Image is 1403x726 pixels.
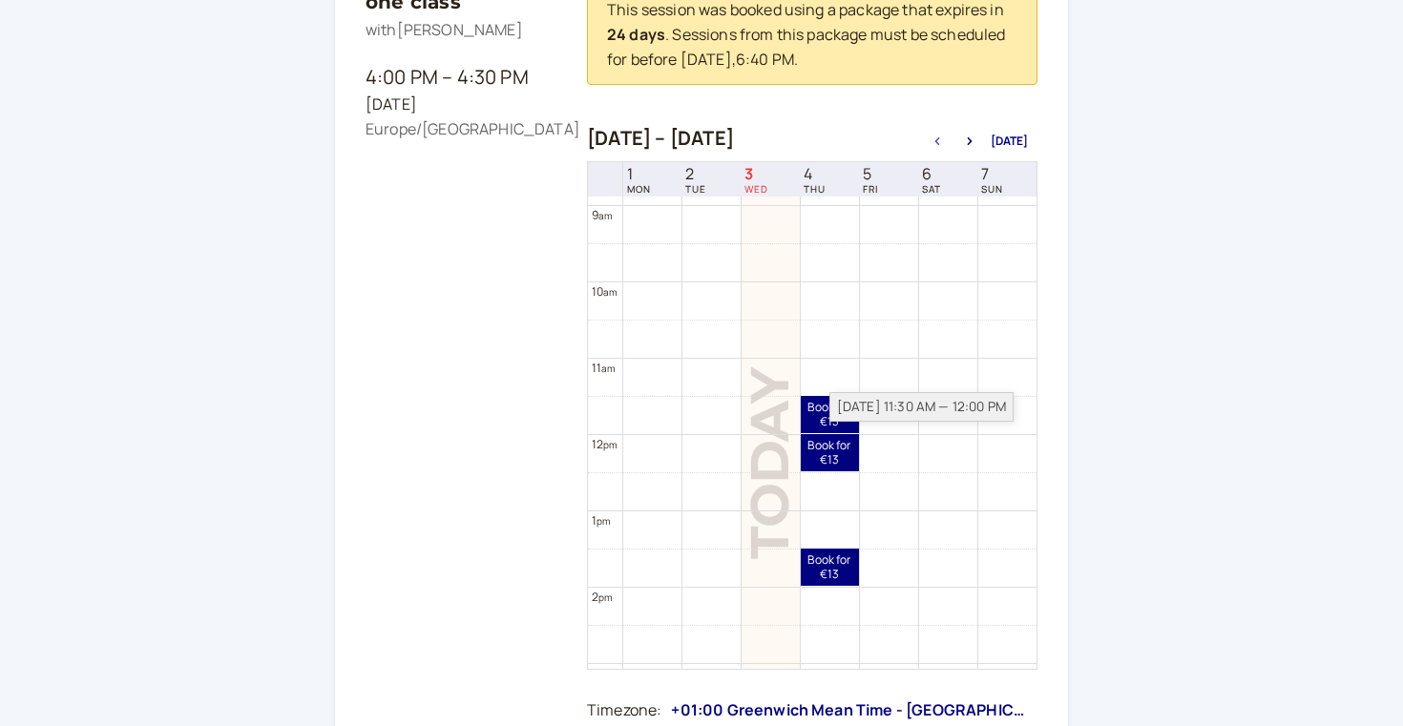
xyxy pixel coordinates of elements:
[366,93,556,117] div: [DATE]
[804,183,826,195] span: THU
[804,165,826,183] span: 4
[981,183,1003,195] span: SUN
[366,19,523,40] span: with [PERSON_NAME]
[601,362,615,375] span: am
[800,163,829,197] a: September 4, 2025
[592,511,611,529] div: 1
[607,24,665,45] b: 24 days
[922,183,941,195] span: SAT
[598,667,612,680] span: pm
[366,117,556,142] div: Europe/[GEOGRAPHIC_DATA]
[801,553,859,581] span: Book for €13
[587,698,661,723] div: Timezone:
[366,62,556,93] div: 4:00 PM – 4:30 PM
[592,282,618,301] div: 10
[981,165,1003,183] span: 7
[603,285,617,299] span: am
[603,438,617,451] span: pm
[741,163,772,197] a: September 3, 2025
[744,183,768,195] span: WED
[685,165,706,183] span: 2
[592,588,613,606] div: 2
[587,127,734,150] h2: [DATE] – [DATE]
[859,163,882,197] a: September 5, 2025
[598,209,612,222] span: am
[592,206,613,224] div: 9
[592,359,616,377] div: 11
[681,163,710,197] a: September 2, 2025
[627,165,651,183] span: 1
[592,435,618,453] div: 12
[685,183,706,195] span: TUE
[863,165,878,183] span: 5
[922,165,941,183] span: 6
[598,591,612,604] span: pm
[592,664,613,682] div: 3
[829,392,1014,422] div: [DATE] 11:30 AM — 12:00 PM
[597,514,610,528] span: pm
[801,439,859,467] span: Book for €13
[627,183,651,195] span: MON
[991,135,1028,148] button: [DATE]
[863,183,878,195] span: FRI
[801,401,859,428] span: Book for €13
[977,163,1007,197] a: September 7, 2025
[918,163,945,197] a: September 6, 2025
[744,165,768,183] span: 3
[623,163,655,197] a: September 1, 2025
